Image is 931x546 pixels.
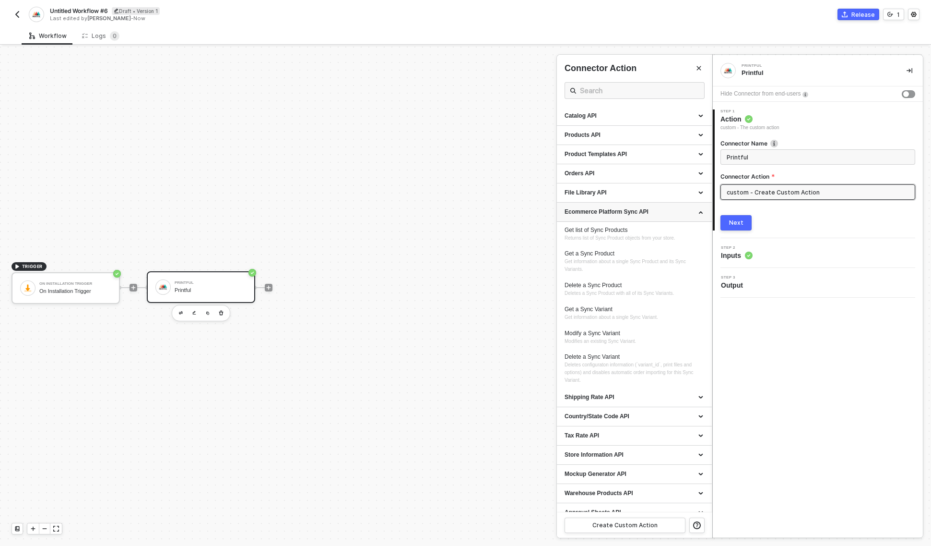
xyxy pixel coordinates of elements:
[693,62,705,74] button: Close
[565,470,704,478] div: Mockup Generator API
[50,15,465,22] div: Last edited by - Now
[802,92,808,97] img: icon-info
[742,69,891,77] div: Printful
[565,339,636,344] span: Modifies an existing Sync Variant.
[565,451,704,459] div: Store Information API
[720,215,752,231] button: Next
[720,109,779,113] span: Step 1
[565,235,675,241] span: Returns list of Sync Product objects from your store.
[721,251,753,260] span: Inputs
[851,11,875,19] div: Release
[565,362,695,383] span: Deletes configuraton information (`variant_id`, print files and options) and disables automatic o...
[713,109,923,231] div: Step 1Action custom - The custom actionConnector Nameicon-infoConnector ActionNext
[110,31,119,41] sup: 0
[592,522,658,529] div: Create Custom Action
[570,87,576,95] span: icon-search
[13,11,21,18] img: back
[842,12,848,17] span: icon-commerce
[580,85,689,97] input: Search
[887,12,893,17] span: icon-versioning
[721,246,753,250] span: Step 2
[729,219,743,227] div: Next
[87,15,131,22] span: [PERSON_NAME]
[53,526,59,532] span: icon-expand
[565,170,704,178] div: Orders API
[565,150,704,158] div: Product Templates API
[565,291,674,296] span: Deletes a Sync Product with all of its Sync Variants.
[12,9,23,20] button: back
[32,10,40,19] img: integration-icon
[897,11,900,19] div: 1
[565,131,704,139] div: Products API
[565,518,685,533] button: Create Custom Action
[907,68,912,73] span: icon-collapse-right
[565,393,704,401] div: Shipping Rate API
[742,64,885,68] div: Printful
[565,250,704,258] div: Get a Sync Product
[720,89,801,98] div: Hide Connector from end-users
[565,259,687,272] span: Get information about a single Sync Product and its Sync Variants.
[565,62,705,74] div: Connector Action
[727,152,907,162] input: Enter description
[720,139,915,147] label: Connector Name
[112,7,160,15] div: Draft • Version 1
[565,413,704,421] div: Country/State Code API
[565,432,704,440] div: Tax Rate API
[565,329,704,338] div: Modify a Sync Variant
[565,189,704,197] div: File Library API
[883,9,904,20] button: 1
[911,12,917,17] span: icon-settings
[720,124,779,132] div: custom - The custom action
[721,276,747,279] span: Step 3
[565,353,704,361] div: Delete a Sync Variant
[713,246,923,260] div: Step 2Inputs
[114,8,119,13] span: icon-edit
[565,112,704,120] div: Catalog API
[565,208,704,216] div: Ecommerce Platform Sync API
[724,66,732,75] img: integration-icon
[565,281,704,290] div: Delete a Sync Product
[50,7,108,15] span: Untitled Workflow #6
[721,280,747,290] span: Output
[837,9,879,20] button: Release
[82,31,119,41] div: Logs
[720,114,779,124] span: Action
[565,226,704,234] div: Get list of Sync Products
[565,509,704,517] div: Approval Sheets API
[29,32,67,40] div: Workflow
[565,315,658,320] span: Get information about a single Sync Variant.
[565,489,704,497] div: Warehouse Products API
[30,526,36,532] span: icon-play
[720,172,915,181] label: Connector Action
[565,305,704,314] div: Get a Sync Variant
[770,140,778,147] img: icon-info
[720,184,915,200] input: Connector Action
[42,526,47,532] span: icon-minus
